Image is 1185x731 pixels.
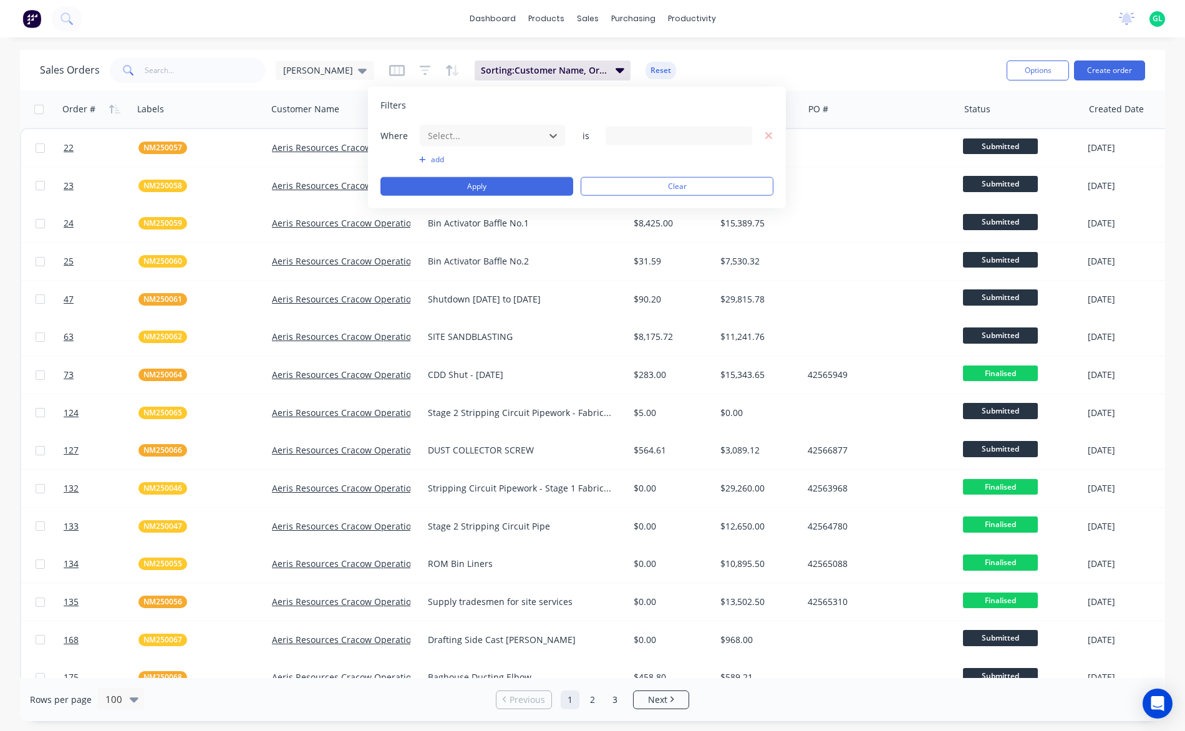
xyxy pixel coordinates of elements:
[143,255,182,268] span: NM250060
[1088,407,1181,419] div: [DATE]
[963,403,1038,419] span: Submitted
[561,690,579,709] a: Page 1 is your current page
[272,671,421,683] a: Aeris Resources Cracow Operations
[963,327,1038,343] span: Submitted
[720,217,793,230] div: $15,389.75
[720,482,793,495] div: $29,260.00
[720,369,793,381] div: $15,343.65
[634,369,707,381] div: $283.00
[428,671,614,684] div: Baghouse Ducting Elbow
[1088,634,1181,646] div: [DATE]
[64,281,138,318] a: 47
[963,554,1038,570] span: Finalised
[271,103,339,115] div: Customer Name
[808,444,946,457] div: 42566877
[145,58,266,83] input: Search...
[634,217,707,230] div: $8,425.00
[272,596,421,608] a: Aeris Resources Cracow Operations
[143,142,182,154] span: NM250057
[138,596,187,608] button: NM250056
[720,634,793,646] div: $968.00
[64,432,138,469] a: 127
[634,293,707,306] div: $90.20
[143,671,182,684] span: NM250068
[720,671,793,684] div: $589.21
[64,255,74,268] span: 25
[283,64,353,77] span: [PERSON_NAME]
[272,180,421,191] a: Aeris Resources Cracow Operations
[64,583,138,621] a: 135
[272,369,421,380] a: Aeris Resources Cracow Operations
[720,255,793,268] div: $7,530.32
[720,596,793,608] div: $13,502.50
[634,407,707,419] div: $5.00
[1088,369,1181,381] div: [DATE]
[143,482,182,495] span: NM250046
[634,331,707,343] div: $8,175.72
[1088,482,1181,495] div: [DATE]
[138,180,187,192] button: NM250058
[64,394,138,432] a: 124
[491,690,694,709] ul: Pagination
[143,407,182,419] span: NM250065
[143,293,182,306] span: NM250061
[272,482,421,494] a: Aeris Resources Cracow Operations
[64,217,74,230] span: 24
[64,520,79,533] span: 133
[720,407,793,419] div: $0.00
[510,694,545,706] span: Previous
[137,103,164,115] div: Labels
[634,634,707,646] div: $0.00
[581,177,773,196] button: Clear
[1088,596,1181,608] div: [DATE]
[573,129,598,142] span: is
[720,331,793,343] div: $11,241.76
[606,690,624,709] a: Page 3
[64,634,79,646] span: 168
[963,441,1038,457] span: Submitted
[138,331,187,343] button: NM250062
[571,9,605,28] div: sales
[64,167,138,205] a: 23
[1088,331,1181,343] div: [DATE]
[138,558,187,570] button: NM250055
[1088,444,1181,457] div: [DATE]
[138,407,187,419] button: NM250065
[22,9,41,28] img: Factory
[64,180,74,192] span: 23
[634,444,707,457] div: $564.61
[62,103,95,115] div: Order #
[64,671,79,684] span: 175
[808,520,946,533] div: 42564780
[428,255,614,268] div: Bin Activator Baffle No.2
[419,155,566,165] button: add
[143,331,182,343] span: NM250062
[272,407,421,419] a: Aeris Resources Cracow Operations
[963,630,1038,646] span: Submitted
[1088,142,1181,154] div: [DATE]
[64,205,138,242] a: 24
[808,482,946,495] div: 42563968
[720,293,793,306] div: $29,815.78
[808,103,828,115] div: PO #
[64,482,79,495] span: 132
[808,596,946,608] div: 42565310
[1088,293,1181,306] div: [DATE]
[963,479,1038,495] span: Finalised
[1007,61,1069,80] button: Options
[380,177,573,196] button: Apply
[963,668,1038,684] span: Submitted
[634,694,689,706] a: Next page
[138,142,187,154] button: NM250057
[64,621,138,659] a: 168
[963,138,1038,154] span: Submitted
[40,64,100,76] h1: Sales Orders
[428,407,614,419] div: Stage 2 Stripping Circuit Pipework - Fabrication
[380,99,406,112] span: Filters
[30,694,92,706] span: Rows per page
[1088,180,1181,192] div: [DATE]
[808,369,946,381] div: 42565949
[272,558,421,569] a: Aeris Resources Cracow Operations
[380,129,418,142] span: Where
[272,217,421,229] a: Aeris Resources Cracow Operations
